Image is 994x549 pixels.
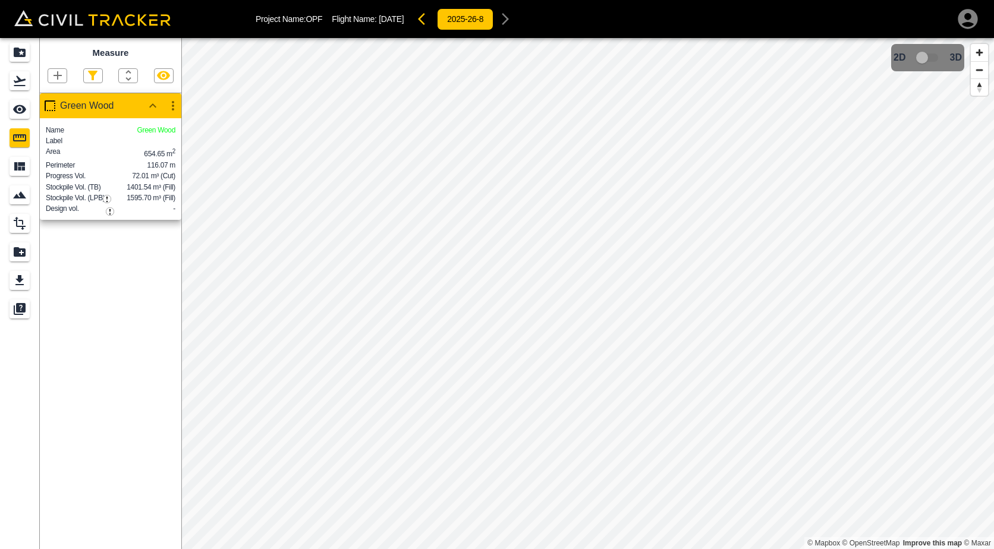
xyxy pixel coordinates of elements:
[807,539,840,547] a: Mapbox
[894,52,905,63] span: 2D
[971,44,988,61] button: Zoom in
[903,539,962,547] a: Map feedback
[950,52,962,63] span: 3D
[181,38,994,549] canvas: Map
[971,78,988,96] button: Reset bearing to north
[911,46,945,69] span: 3D model not uploaded yet
[379,14,404,24] span: [DATE]
[964,539,991,547] a: Maxar
[332,14,404,24] p: Flight Name:
[437,8,493,30] button: 2025-26-8
[971,61,988,78] button: Zoom out
[842,539,900,547] a: OpenStreetMap
[256,14,322,24] p: Project Name: OPF
[14,10,171,26] img: Civil Tracker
